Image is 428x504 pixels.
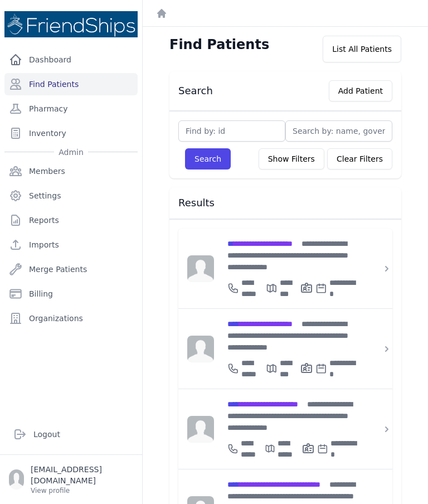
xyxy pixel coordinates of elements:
a: Find Patients [4,73,138,95]
a: Dashboard [4,49,138,71]
input: Find by: id [178,120,285,142]
div: List All Patients [323,36,401,62]
a: Organizations [4,307,138,329]
a: Inventory [4,122,138,144]
button: Add Patient [329,80,392,101]
h1: Find Patients [169,36,269,54]
button: Clear Filters [327,148,392,169]
a: Imports [4,234,138,256]
a: [EMAIL_ADDRESS][DOMAIN_NAME] View profile [9,464,133,495]
h3: Search [178,84,213,98]
h3: Results [178,196,392,210]
a: Members [4,160,138,182]
p: View profile [31,486,133,495]
a: Merge Patients [4,258,138,280]
button: Search [185,148,231,169]
img: Medical Missions EMR [4,11,138,37]
a: Billing [4,283,138,305]
span: Admin [54,147,88,158]
img: person-242608b1a05df3501eefc295dc1bc67a.jpg [187,416,214,443]
p: [EMAIL_ADDRESS][DOMAIN_NAME] [31,464,133,486]
img: person-242608b1a05df3501eefc295dc1bc67a.jpg [187,255,214,282]
a: Logout [9,423,133,445]
a: Settings [4,185,138,207]
a: Reports [4,209,138,231]
input: Search by: name, government id or phone [285,120,392,142]
img: person-242608b1a05df3501eefc295dc1bc67a.jpg [187,336,214,362]
button: Show Filters [259,148,324,169]
a: Pharmacy [4,98,138,120]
